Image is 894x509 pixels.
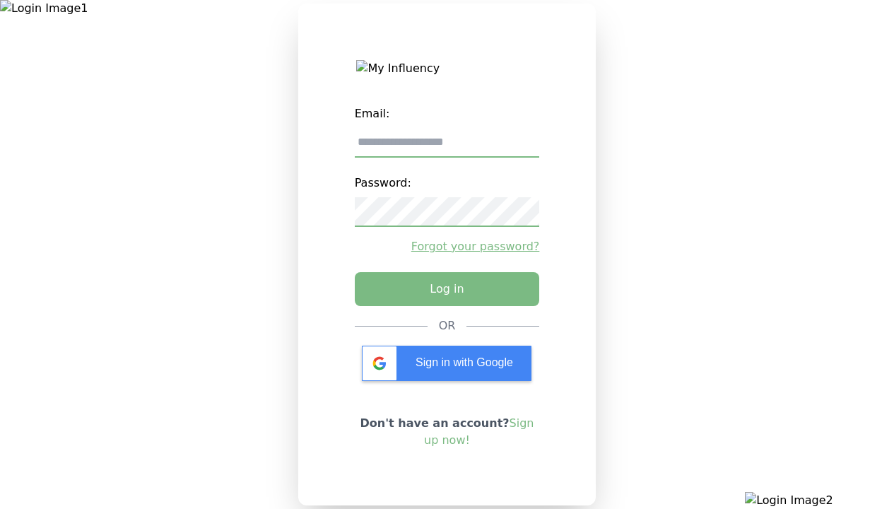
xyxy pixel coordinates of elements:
[439,317,456,334] div: OR
[745,492,894,509] img: Login Image2
[416,356,513,368] span: Sign in with Google
[362,346,531,381] div: Sign in with Google
[355,238,540,255] a: Forgot your password?
[355,169,540,197] label: Password:
[355,100,540,128] label: Email:
[355,272,540,306] button: Log in
[356,60,537,77] img: My Influency
[355,415,540,449] p: Don't have an account?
